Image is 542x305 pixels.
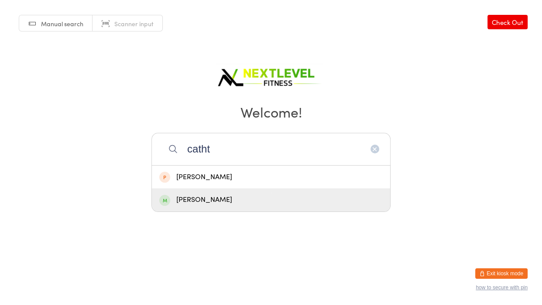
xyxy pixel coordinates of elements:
input: Search [151,133,391,165]
div: [PERSON_NAME] [159,194,383,206]
button: Exit kiosk mode [475,268,528,279]
a: Check Out [487,15,528,29]
img: Next Level Fitness [216,61,326,90]
span: Scanner input [114,19,154,28]
h2: Welcome! [9,102,533,121]
button: how to secure with pin [476,284,528,291]
span: Manual search [41,19,83,28]
div: [PERSON_NAME] [159,171,383,183]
